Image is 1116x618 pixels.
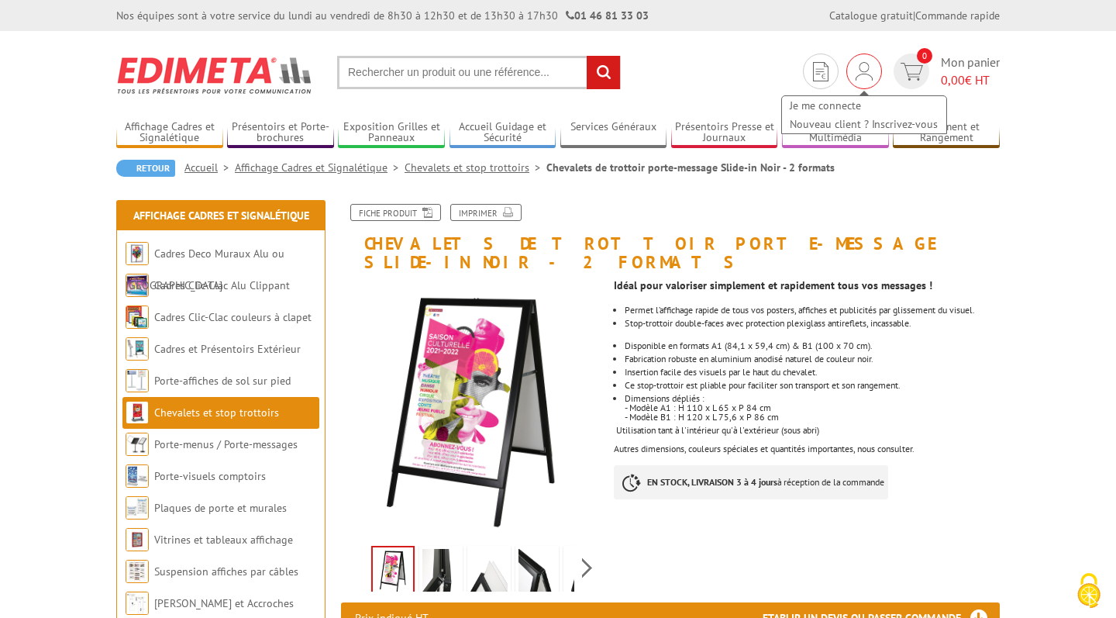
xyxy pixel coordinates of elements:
[580,555,594,581] span: Next
[614,465,888,499] p: à réception de la commande
[450,204,522,221] a: Imprimer
[829,8,1000,23] div: |
[625,368,1000,377] li: Insertion facile des visuels par le haut du chevalet.
[901,63,923,81] img: devis rapide
[405,161,546,174] a: Chevalets et stop trottoirs
[154,310,312,324] a: Cadres Clic-Clac couleurs à clapet
[782,96,946,115] a: Je me connecte
[116,8,649,23] div: Nos équipes sont à votre service du lundi au vendredi de 8h30 à 12h30 et de 13h30 à 17h30
[567,549,604,597] img: 215370_chevalet_trottoir_slide-in_1.jpg
[1069,571,1108,610] img: Cookies (fenêtre modale)
[782,115,946,133] a: Nouveau client ? Inscrivez-vous
[671,120,778,146] a: Présentoirs Presse et Journaux
[126,464,149,488] img: Porte-visuels comptoirs
[350,204,441,221] a: Fiche produit
[126,433,149,456] img: Porte-menus / Porte-messages
[154,406,279,419] a: Chevalets et stop trottoirs
[126,369,149,392] img: Porte-affiches de sol sur pied
[625,306,1000,315] li: Permet l’affichage rapide de tous vos posters, affiches et publicités par glissement du visuel.
[518,549,556,597] img: 215370_chevalet_trottoir_slide-in_2.jpg
[625,354,1000,364] li: Fabrication robuste en aluminium anodisé naturel de couleur noir.
[616,424,819,436] span: Utilisation tant à l'intérieur qu'à l'extérieur (sous abri)
[625,319,1000,328] p: Stop-trottoir double-faces avec protection plexiglass antireflets, incassable.
[126,337,149,361] img: Cadres et Présentoirs Extérieur
[126,247,284,292] a: Cadres Deco Muraux Alu ou [GEOGRAPHIC_DATA]
[154,469,266,483] a: Porte-visuels comptoirs
[829,9,913,22] a: Catalogue gratuit
[614,278,932,292] strong: Idéal pour valoriser simplement et rapidement tous vos messages !
[856,62,873,81] img: devis rapide
[337,56,621,89] input: Rechercher un produit ou une référence...
[341,279,602,540] img: 215370_chevalet_trottoir_slide-in_produit_1.jpg
[1062,565,1116,618] button: Cookies (fenêtre modale)
[890,54,1000,89] a: devis rapide 0 Mon panier 0,00€ HT
[126,528,149,551] img: Vitrines et tableaux affichage
[560,120,667,146] a: Services Généraux
[422,549,460,597] img: 215370_chevalet_trottoir_slide-in_4.jpg
[154,533,293,547] a: Vitrines et tableaux affichage
[625,394,1000,403] div: Dimensions dépliés :
[470,549,508,597] img: 215370_chevalet_trottoir_slide-in_3.jpg
[566,9,649,22] strong: 01 46 81 33 03
[625,403,1000,413] div: - Modèle A1 : H 110 x L 65 x P 84 cm
[625,381,1000,390] li: Ce stop-trottoir est pliable pour faciliter son transport et son rangement.
[154,564,298,578] a: Suspension affiches par câbles
[154,501,287,515] a: Plaques de porte et murales
[154,278,290,292] a: Cadres Clic-Clac Alu Clippant
[227,120,334,146] a: Présentoirs et Porte-brochures
[116,120,223,146] a: Affichage Cadres et Signalétique
[941,71,1000,89] span: € HT
[329,204,1011,271] h1: Chevalets de trottoir porte-message Slide-in Noir - 2 formats
[184,161,235,174] a: Accueil
[647,476,777,488] strong: EN STOCK, LIVRAISON 3 à 4 jours
[126,560,149,583] img: Suspension affiches par câbles
[126,401,149,424] img: Chevalets et stop trottoirs
[126,306,149,329] img: Cadres Clic-Clac couleurs à clapet
[449,120,556,146] a: Accueil Guidage et Sécurité
[116,160,175,177] a: Retour
[813,62,828,81] img: devis rapide
[154,342,301,356] a: Cadres et Présentoirs Extérieur
[126,496,149,520] img: Plaques de porte et murales
[846,54,882,89] div: Je me connecte Nouveau client ? Inscrivez-vous
[625,413,1000,422] div: - Modèle B1 : H 120 x L 75,6 x P 86 cm
[133,209,309,223] a: Affichage Cadres et Signalétique
[116,47,314,104] img: Edimeta
[126,242,149,265] img: Cadres Deco Muraux Alu ou Bois
[941,72,965,88] span: 0,00
[338,120,445,146] a: Exposition Grilles et Panneaux
[941,54,1000,89] span: Mon panier
[614,444,1000,454] div: Autres dimensions, couleurs spéciales et quantités importantes, nous consulter.
[915,9,1000,22] a: Commande rapide
[154,437,298,451] a: Porte-menus / Porte-messages
[235,161,405,174] a: Affichage Cadres et Signalétique
[546,160,835,175] li: Chevalets de trottoir porte-message Slide-in Noir - 2 formats
[587,56,620,89] input: rechercher
[154,374,291,388] a: Porte-affiches de sol sur pied
[126,592,149,615] img: Cimaises et Accroches tableaux
[917,48,932,64] span: 0
[373,547,413,596] img: 215370_chevalet_trottoir_slide-in_produit_1.jpg
[625,341,1000,350] li: Disponible en formats A1 (84,1 x 59,4 cm) & B1 (100 x 70 cm).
